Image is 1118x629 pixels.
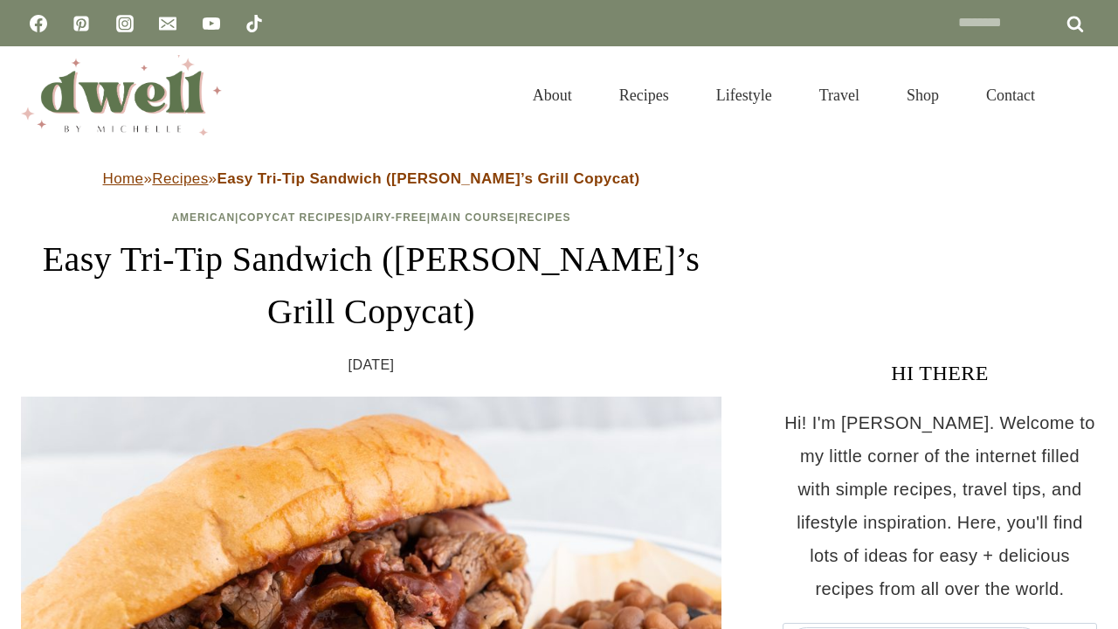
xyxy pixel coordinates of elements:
[152,170,208,187] a: Recipes
[1067,80,1097,110] button: View Search Form
[693,65,796,126] a: Lifestyle
[783,406,1097,605] p: Hi! I'm [PERSON_NAME]. Welcome to my little corner of the internet filled with simple recipes, tr...
[883,65,963,126] a: Shop
[64,6,99,41] a: Pinterest
[150,6,185,41] a: Email
[431,211,514,224] a: Main Course
[796,65,883,126] a: Travel
[355,211,427,224] a: Dairy-Free
[171,211,235,224] a: American
[217,170,639,187] strong: Easy Tri-Tip Sandwich ([PERSON_NAME]’s Grill Copycat)
[783,357,1097,389] h3: HI THERE
[103,170,640,187] span: » »
[349,352,395,378] time: [DATE]
[509,65,596,126] a: About
[238,211,351,224] a: Copycat Recipes
[21,55,222,135] img: DWELL by michelle
[963,65,1059,126] a: Contact
[103,170,144,187] a: Home
[519,211,571,224] a: Recipes
[21,6,56,41] a: Facebook
[107,6,142,41] a: Instagram
[509,65,1059,126] nav: Primary Navigation
[21,233,721,338] h1: Easy Tri-Tip Sandwich ([PERSON_NAME]’s Grill Copycat)
[237,6,272,41] a: TikTok
[171,211,570,224] span: | | | |
[194,6,229,41] a: YouTube
[596,65,693,126] a: Recipes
